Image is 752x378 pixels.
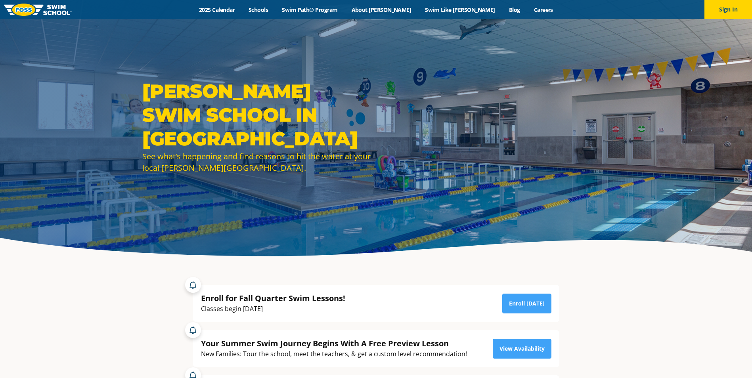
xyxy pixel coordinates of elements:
[344,6,418,13] a: About [PERSON_NAME]
[502,294,551,313] a: Enroll [DATE]
[242,6,275,13] a: Schools
[4,4,72,16] img: FOSS Swim School Logo
[201,304,345,314] div: Classes begin [DATE]
[527,6,560,13] a: Careers
[142,151,372,174] div: See what’s happening and find reasons to hit the water at your local [PERSON_NAME][GEOGRAPHIC_DATA].
[275,6,344,13] a: Swim Path® Program
[502,6,527,13] a: Blog
[418,6,502,13] a: Swim Like [PERSON_NAME]
[201,293,345,304] div: Enroll for Fall Quarter Swim Lessons!
[201,349,467,359] div: New Families: Tour the school, meet the teachers, & get a custom level recommendation!
[192,6,242,13] a: 2025 Calendar
[201,338,467,349] div: Your Summer Swim Journey Begins With A Free Preview Lesson
[142,79,372,151] h1: [PERSON_NAME] Swim School in [GEOGRAPHIC_DATA]
[493,339,551,359] a: View Availability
